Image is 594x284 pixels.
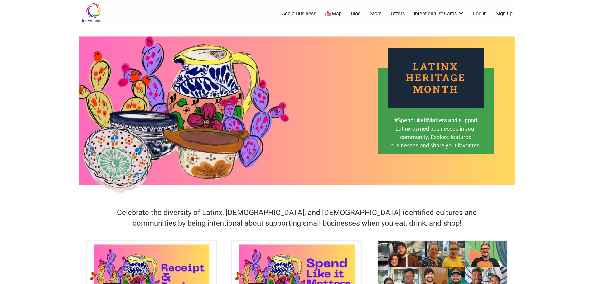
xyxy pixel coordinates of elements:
[79,2,109,23] img: Intentionalist
[351,10,361,17] a: Blog
[414,10,464,17] a: Intentionalist Cards
[496,10,513,17] a: Sign up
[390,116,482,159] div: #SpendLikeItMatters and support Latinx-owned businesses in your community. Explore featured busin...
[370,10,382,17] a: Store
[473,10,487,17] a: Log In
[282,10,316,17] a: Add a Business
[388,48,484,108] div: Latinx Heritage Month
[101,208,494,229] h4: Celebrate the diversity of Latinx, [DEMOGRAPHIC_DATA], and [DEMOGRAPHIC_DATA]-identified cultures...
[391,10,405,17] a: Offers
[325,10,342,17] a: Map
